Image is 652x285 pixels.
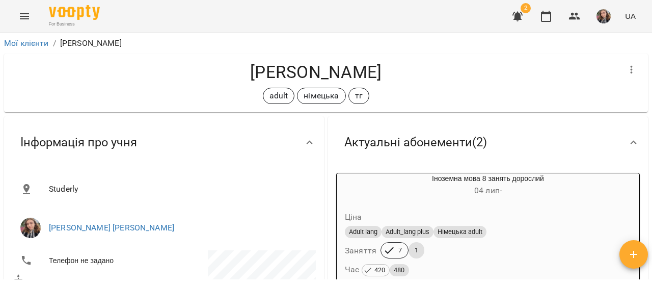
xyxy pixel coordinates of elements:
img: Voopty Logo [49,5,100,20]
h6: Час [345,263,409,277]
div: adult [263,88,295,104]
h6: Заняття [345,244,376,258]
img: Назар Юлія-Марія Петрівна [20,218,41,238]
button: Menu [12,4,37,29]
span: 2 [521,3,531,13]
div: Інформація про учня [4,116,324,169]
span: 7 [392,246,408,255]
span: Adult_lang plus [382,227,433,237]
li: / [53,37,56,49]
nav: breadcrumb [4,37,648,49]
span: 04 лип - [474,186,502,195]
span: Актуальні абонементи ( 2 ) [344,135,487,150]
span: Adult lang [345,227,382,237]
div: Актуальні абонементи(2) [328,116,648,169]
span: UA [625,11,636,21]
div: Іноземна мова 8 занять дорослий [337,173,639,198]
img: eab3ee43b19804faa4f6a12c6904e440.jpg [596,9,611,23]
h6: Ціна [345,210,362,224]
p: німецька [304,90,339,102]
div: тг [348,88,369,104]
button: UA [621,7,640,25]
span: 1 [409,246,424,255]
span: Німецька adult [433,227,486,237]
li: Телефон не задано [12,250,162,271]
div: німецька [297,88,345,104]
a: [PERSON_NAME] [PERSON_NAME] [49,223,174,232]
a: Мої клієнти [4,38,49,48]
span: 420 [370,265,389,276]
span: 480 [390,265,409,276]
p: adult [269,90,288,102]
span: Studerly [49,183,308,195]
span: Інформація про учня [20,135,137,150]
p: [PERSON_NAME] [60,37,122,49]
span: For Business [49,21,100,28]
h4: [PERSON_NAME] [12,62,619,83]
p: тг [355,90,363,102]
